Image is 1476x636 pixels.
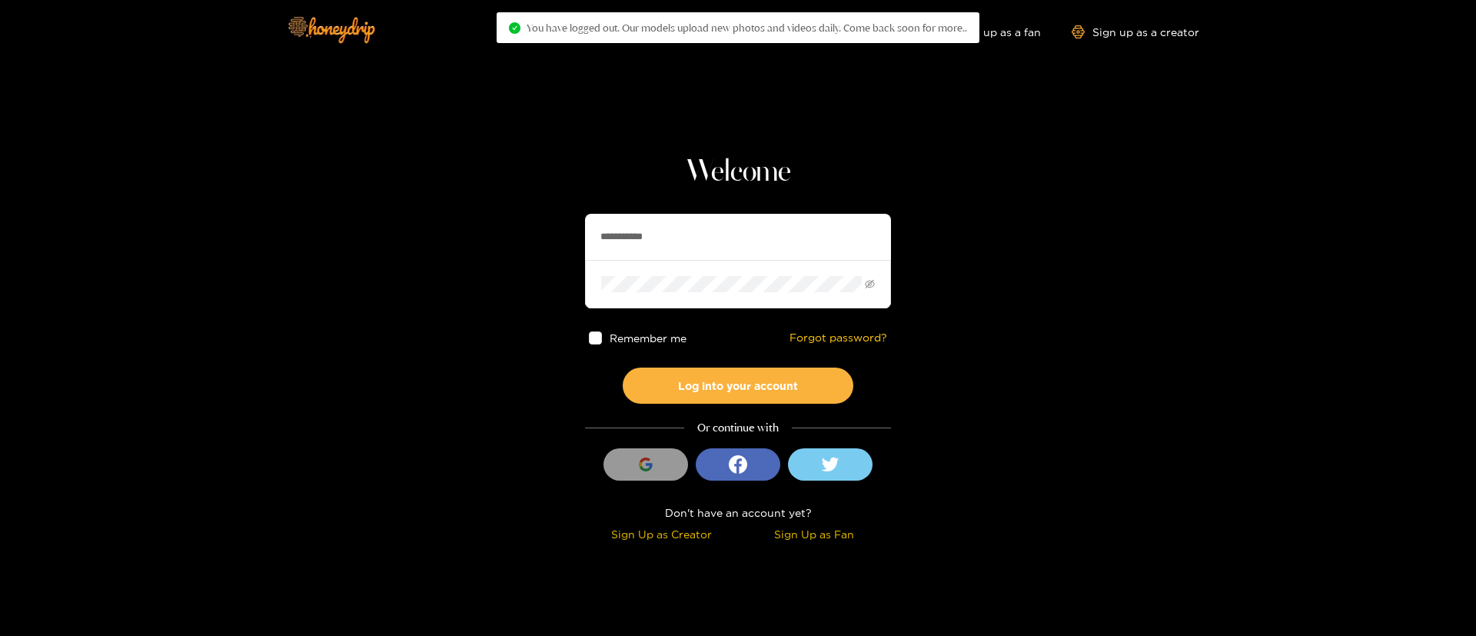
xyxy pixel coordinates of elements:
span: Remember me [610,332,686,344]
h1: Welcome [585,154,891,191]
div: Sign Up as Creator [589,525,734,543]
div: Or continue with [585,419,891,437]
button: Log into your account [623,368,853,404]
div: Sign Up as Fan [742,525,887,543]
a: Sign up as a creator [1072,25,1199,38]
a: Sign up as a fan [936,25,1041,38]
div: Don't have an account yet? [585,504,891,521]
a: Forgot password? [790,331,887,345]
span: check-circle [509,22,520,34]
span: eye-invisible [865,279,875,289]
span: You have logged out. Our models upload new photos and videos daily. Come back soon for more.. [527,22,967,34]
